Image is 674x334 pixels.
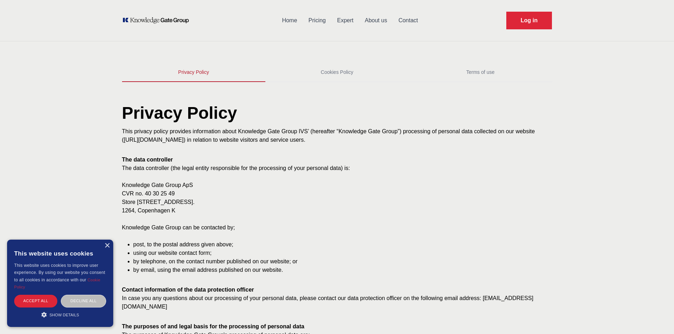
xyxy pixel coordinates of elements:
[122,63,265,82] a: Privacy Policy
[359,11,393,30] a: About us
[133,240,552,249] li: post, to the postal address given above;
[122,206,552,215] p: 1264, Copenhagen K
[265,63,409,82] a: Cookies Policy
[122,198,552,206] p: Store [STREET_ADDRESS].
[122,286,552,294] h2: Contact information of the data protection officer
[122,156,552,164] h2: The data controller
[133,266,552,274] li: by email, using the email address published on our website.
[14,245,106,262] div: This website uses cookies
[122,223,552,232] p: Knowledge Gate Group can be contacted by;
[50,313,79,317] span: Show details
[122,294,552,311] p: In case you any questions about our processing of your personal data, please contact our data pro...
[14,278,100,289] a: Cookie Policy
[122,189,552,198] p: CVR no. 40 30 25 49
[122,181,552,189] p: Knowledge Gate Group ApS
[303,11,332,30] a: Pricing
[122,63,552,82] div: Tabs
[409,63,552,82] a: Terms of use
[276,11,303,30] a: Home
[122,127,552,144] p: This privacy policy provides information about Knowledge Gate Group IVS’ (hereafter “Knowledge Ga...
[14,295,57,307] div: Accept all
[122,105,552,127] h1: Privacy Policy
[61,295,106,307] div: Decline all
[506,12,552,29] a: Request Demo
[122,164,552,172] p: The data controller (the legal entity responsible for the processing of your personal data) is:
[122,322,552,331] h2: The purposes of and legal basis for the processing of personal data
[14,263,105,282] span: This website uses cookies to improve user experience. By using our website you consent to all coo...
[332,11,359,30] a: Expert
[14,311,106,318] div: Show details
[133,257,552,266] li: by telephone, on the contact number published on our website; or
[104,243,110,248] div: Close
[133,249,552,257] li: using our website contact form;
[122,17,194,24] a: KOL Knowledge Platform: Talk to Key External Experts (KEE)
[393,11,424,30] a: Contact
